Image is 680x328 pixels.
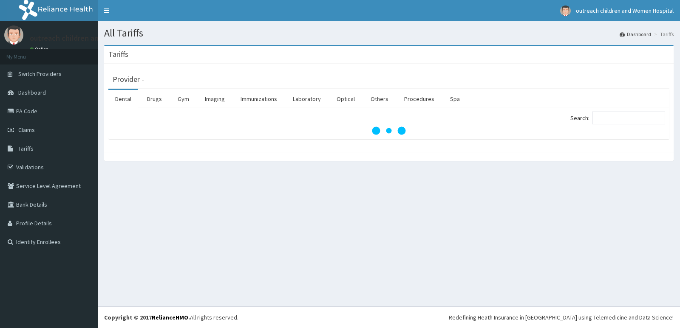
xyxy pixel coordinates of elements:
[108,90,138,108] a: Dental
[397,90,441,108] a: Procedures
[330,90,362,108] a: Optical
[108,50,128,58] h3: Tariffs
[104,314,190,321] strong: Copyright © 2017 .
[18,145,34,152] span: Tariffs
[4,25,23,45] img: User Image
[140,90,169,108] a: Drugs
[286,90,328,108] a: Laboratory
[443,90,467,108] a: Spa
[18,70,62,78] span: Switch Providers
[98,306,680,328] footer: All rights reserved.
[576,7,674,14] span: outreach children and Women Hospital
[372,114,406,148] svg: audio-loading
[364,90,395,108] a: Others
[560,6,571,16] img: User Image
[30,34,159,42] p: outreach children and Women Hospital
[30,46,50,52] a: Online
[449,313,674,322] div: Redefining Heath Insurance in [GEOGRAPHIC_DATA] using Telemedicine and Data Science!
[171,90,196,108] a: Gym
[592,112,665,124] input: Search:
[234,90,284,108] a: Immunizations
[18,89,46,96] span: Dashboard
[570,112,665,124] label: Search:
[152,314,188,321] a: RelianceHMO
[198,90,232,108] a: Imaging
[620,31,651,38] a: Dashboard
[652,31,674,38] li: Tariffs
[113,76,144,83] h3: Provider -
[104,28,674,39] h1: All Tariffs
[18,126,35,134] span: Claims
